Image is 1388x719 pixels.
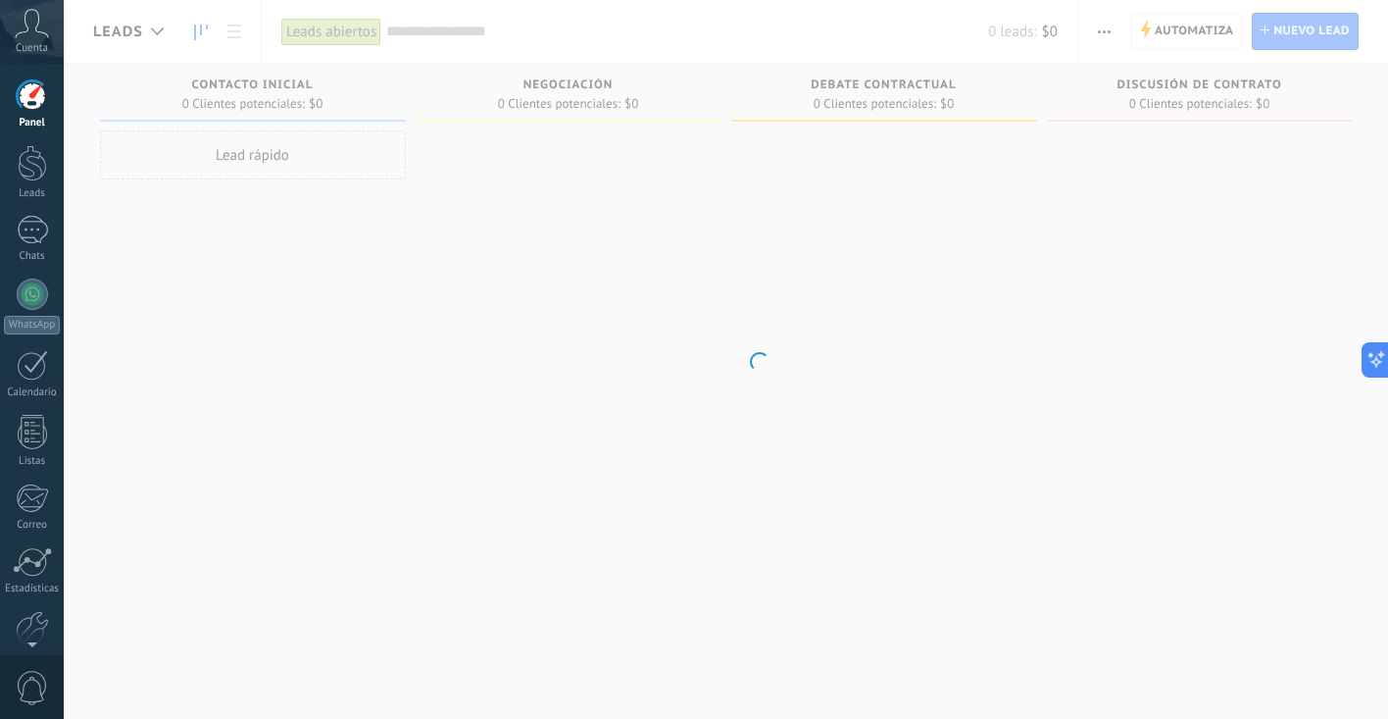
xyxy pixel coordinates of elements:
[4,519,61,532] div: Correo
[4,583,61,595] div: Estadísticas
[4,455,61,468] div: Listas
[4,117,61,129] div: Panel
[4,316,60,334] div: WhatsApp
[4,187,61,200] div: Leads
[4,386,61,399] div: Calendario
[16,42,48,55] span: Cuenta
[4,250,61,263] div: Chats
